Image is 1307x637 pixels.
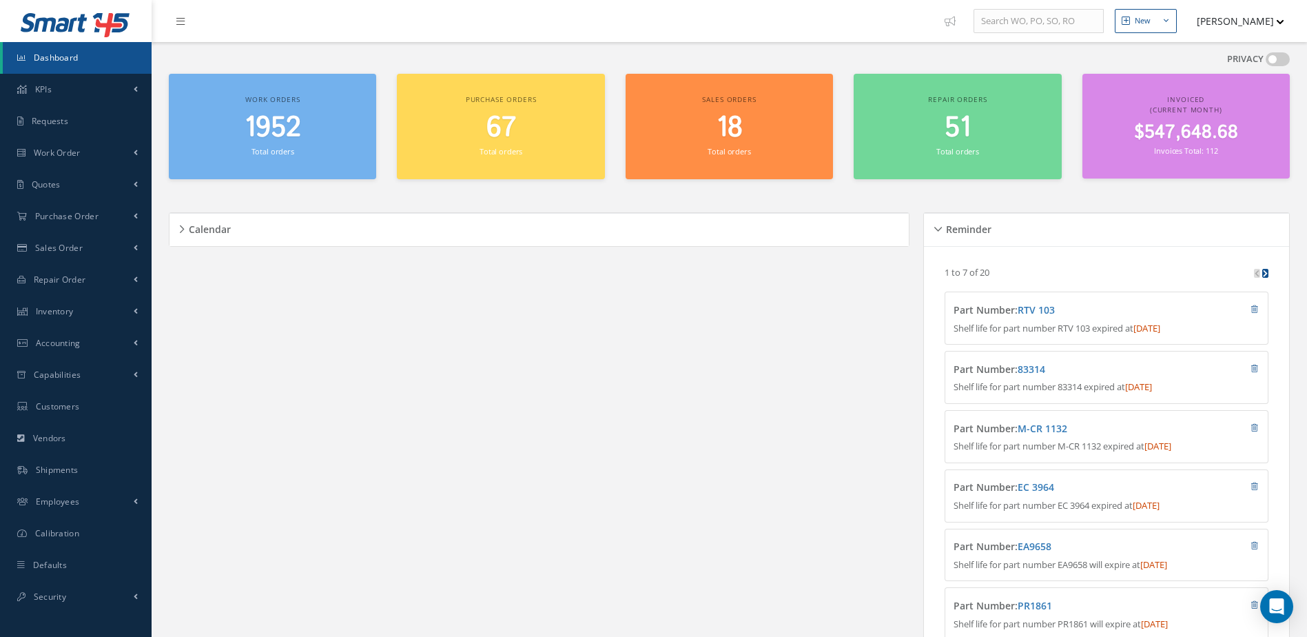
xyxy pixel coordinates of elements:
span: Repair orders [928,94,987,104]
span: [DATE] [1133,499,1160,512]
span: Defaults [33,559,67,571]
span: : [1015,422,1067,435]
a: Purchase orders 67 Total orders [397,74,604,179]
span: Calibration [35,527,79,539]
p: Shelf life for part number PR1861 will expire at [954,618,1259,631]
span: [DATE] [1141,618,1168,630]
span: : [1015,363,1045,376]
span: : [1015,540,1051,553]
div: New [1135,15,1151,27]
span: Purchase orders [466,94,537,104]
h5: Calendar [185,219,231,236]
button: [PERSON_NAME] [1184,8,1284,34]
a: Repair orders 51 Total orders [854,74,1061,179]
a: RTV 103 [1018,303,1055,316]
h4: Part Number [954,423,1177,435]
h4: Part Number [954,482,1177,494]
span: : [1015,481,1054,494]
small: Invoices Total: 112 [1154,145,1217,156]
h5: Reminder [942,219,991,236]
a: EA9658 [1018,540,1051,553]
span: Security [34,591,66,603]
span: (Current Month) [1150,105,1222,114]
small: Total orders [251,146,294,156]
div: Open Intercom Messenger [1260,590,1293,623]
span: Vendors [33,432,66,444]
span: 67 [486,108,516,148]
a: EC 3964 [1018,481,1054,494]
p: Shelf life for part number EC 3964 expired at [954,499,1259,513]
p: 1 to 7 of 20 [945,266,989,279]
span: KPIs [35,83,52,95]
span: Customers [36,401,80,412]
span: Quotes [32,179,61,190]
p: Shelf life for part number M-CR 1132 expired at [954,440,1259,454]
span: Sales Order [35,242,83,254]
button: New [1115,9,1177,33]
span: Inventory [36,305,74,317]
span: 51 [945,108,971,148]
span: Repair Order [34,274,86,285]
h4: Part Number [954,305,1177,316]
span: Accounting [36,337,81,349]
a: Invoiced (Current Month) $547,648.68 Invoices Total: 112 [1082,74,1290,179]
a: M-CR 1132 [1018,422,1067,435]
span: Work Order [34,147,81,159]
span: 1952 [245,108,301,148]
span: [DATE] [1144,440,1171,452]
span: : [1015,303,1055,316]
p: Shelf life for part number EA9658 will expire at [954,558,1259,572]
h4: Part Number [954,600,1177,612]
span: $547,648.68 [1134,119,1238,146]
p: Shelf life for part number 83314 expired at [954,381,1259,394]
small: Total orders [480,146,522,156]
span: Dashboard [34,52,79,63]
small: Total orders [708,146,750,156]
span: [DATE] [1125,381,1152,393]
span: Capabilities [34,369,81,381]
span: [DATE] [1140,558,1167,571]
a: 83314 [1018,363,1045,376]
span: Work orders [245,94,300,104]
a: PR1861 [1018,599,1052,612]
h4: Part Number [954,364,1177,376]
small: Total orders [936,146,979,156]
p: Shelf life for part number RTV 103 expired at [954,322,1259,336]
span: Requests [32,115,68,127]
span: Invoiced [1167,94,1204,104]
span: Sales orders [702,94,756,104]
input: Search WO, PO, SO, RO [974,9,1104,34]
a: Work orders 1952 Total orders [169,74,376,179]
h4: Part Number [954,541,1177,553]
span: Purchase Order [35,210,99,222]
span: Shipments [36,464,79,476]
a: Sales orders 18 Total orders [626,74,833,179]
label: PRIVACY [1227,52,1264,66]
span: Employees [36,496,80,507]
span: : [1015,599,1052,612]
span: 18 [717,108,743,148]
span: [DATE] [1133,322,1160,334]
a: Dashboard [3,42,152,74]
